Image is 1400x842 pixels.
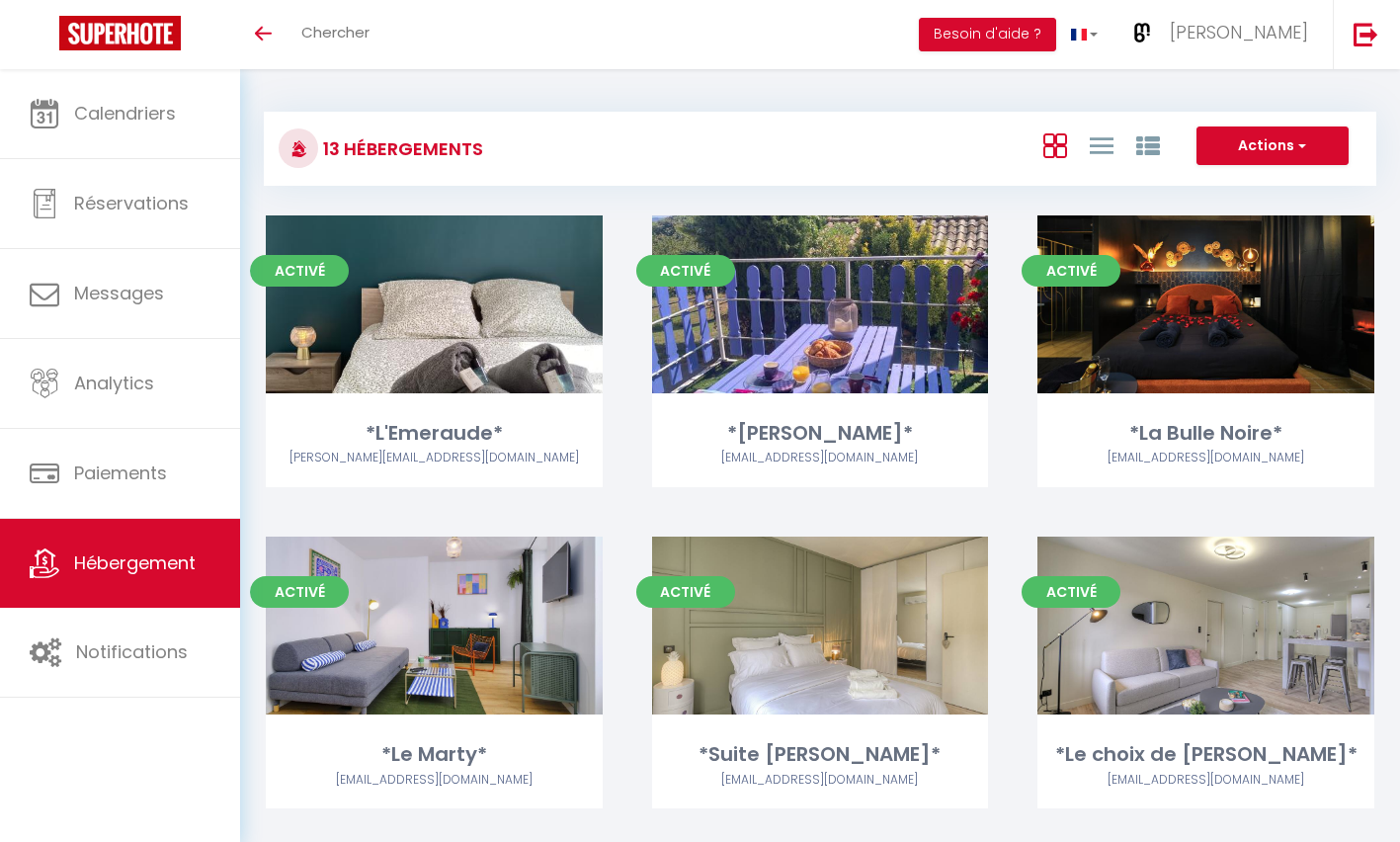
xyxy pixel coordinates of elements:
div: *La Bulle Noire* [1037,418,1374,449]
img: Super Booking [59,16,181,50]
span: Chercher [301,22,370,42]
a: Vue en Box [1043,128,1067,161]
span: Calendriers [74,101,176,126]
span: Réservations [74,191,189,215]
button: Besoin d'aide ? [919,18,1056,51]
div: *Le Marty* [266,739,603,770]
span: Activé [1022,255,1120,287]
img: logout [1354,22,1378,46]
div: *Le choix de [PERSON_NAME]* [1037,739,1374,770]
div: *L'Emeraude* [266,418,603,449]
div: Airbnb [266,449,603,467]
div: Airbnb [652,449,989,467]
div: Airbnb [652,771,989,790]
img: ... [1127,18,1157,47]
span: Messages [74,281,164,305]
span: Activé [250,255,349,287]
span: Activé [636,576,735,608]
span: Activé [636,255,735,287]
div: *[PERSON_NAME]* [652,418,989,449]
a: Vue par Groupe [1136,128,1160,161]
span: Notifications [76,639,188,664]
span: Activé [250,576,349,608]
div: Airbnb [1037,449,1374,467]
a: Vue en Liste [1090,128,1113,161]
div: *Suite [PERSON_NAME]* [652,739,989,770]
div: Airbnb [1037,771,1374,790]
button: Actions [1196,126,1349,166]
span: Hébergement [74,550,196,575]
span: Analytics [74,371,154,395]
span: [PERSON_NAME] [1170,20,1308,44]
span: Activé [1022,576,1120,608]
h3: 13 Hébergements [318,126,483,171]
div: Airbnb [266,771,603,790]
span: Paiements [74,461,167,485]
